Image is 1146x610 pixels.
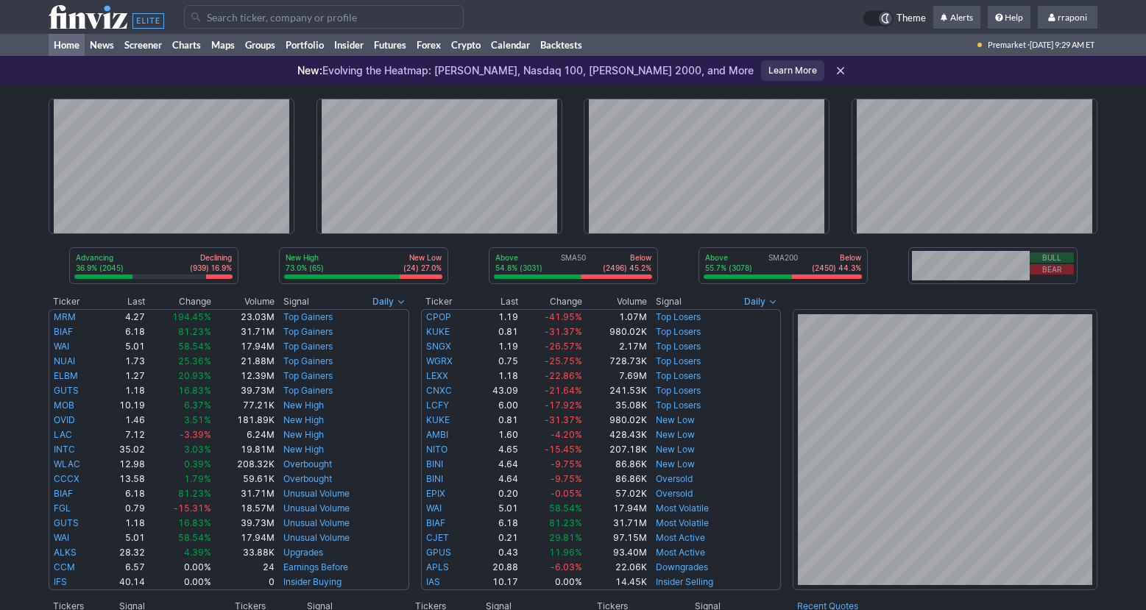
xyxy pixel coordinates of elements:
[167,34,206,56] a: Charts
[212,545,275,560] td: 33.88K
[988,6,1030,29] a: Help
[474,472,519,486] td: 4.64
[212,457,275,472] td: 208.32K
[535,34,587,56] a: Backtests
[426,370,448,381] a: LEXX
[549,532,582,543] span: 29.81%
[421,294,475,309] th: Ticker
[286,263,324,273] p: 73.0% (65)
[283,311,333,322] a: Top Gainers
[426,488,445,499] a: EPIX
[583,472,647,486] td: 86.86K
[54,532,69,543] a: WAI
[54,414,75,425] a: OVID
[184,5,464,29] input: Search
[474,383,519,398] td: 43.09
[426,473,443,484] a: BINI
[545,370,582,381] span: -22.86%
[551,429,582,440] span: -4.20%
[102,531,146,545] td: 5.01
[583,383,647,398] td: 241.53K
[283,326,333,337] a: Top Gainers
[76,252,124,263] p: Advancing
[474,369,519,383] td: 1.18
[54,385,79,396] a: GUTS
[174,503,211,514] span: -15.31%
[656,429,695,440] a: New Low
[426,547,451,558] a: GPUS
[283,341,333,352] a: Top Gainers
[297,64,322,77] span: New:
[474,516,519,531] td: 6.18
[190,263,232,273] p: (939) 16.9%
[102,516,146,531] td: 1.18
[656,370,701,381] a: Top Losers
[403,252,442,263] p: New Low
[212,531,275,545] td: 17.94M
[656,385,701,396] a: Top Losers
[583,501,647,516] td: 17.94M
[178,370,211,381] span: 20.93%
[283,385,333,396] a: Top Gainers
[656,532,705,543] a: Most Active
[102,472,146,486] td: 13.58
[102,428,146,442] td: 7.12
[54,547,77,558] a: ALKS
[369,294,409,309] button: Signals interval
[54,576,67,587] a: IFS
[583,309,647,324] td: 1.07M
[283,444,324,455] a: New High
[102,369,146,383] td: 1.27
[178,355,211,366] span: 25.36%
[744,294,765,309] span: Daily
[212,486,275,501] td: 31.71M
[102,545,146,560] td: 28.32
[812,263,861,273] p: (2450) 44.3%
[369,34,411,56] a: Futures
[656,458,695,469] a: New Low
[212,339,275,354] td: 17.94M
[551,473,582,484] span: -9.75%
[212,501,275,516] td: 18.57M
[286,252,324,263] p: New High
[474,575,519,590] td: 10.17
[474,354,519,369] td: 0.75
[184,400,211,411] span: 6.37%
[656,341,701,352] a: Top Losers
[583,486,647,501] td: 57.02K
[426,311,451,322] a: CPOP
[474,428,519,442] td: 1.60
[519,575,583,590] td: 0.00%
[212,294,275,309] th: Volume
[1030,252,1074,263] button: Bull
[896,10,926,26] span: Theme
[1038,6,1097,29] a: rraponi
[474,560,519,575] td: 20.88
[212,442,275,457] td: 19.81M
[54,517,79,528] a: GUTS
[212,398,275,413] td: 77.21K
[297,63,754,78] p: Evolving the Heatmap: [PERSON_NAME], Nasdaq 100, [PERSON_NAME] 2000, and More
[545,341,582,352] span: -26.57%
[656,311,701,322] a: Top Losers
[486,34,535,56] a: Calendar
[656,473,693,484] a: Oversold
[705,263,752,273] p: 55.7% (3078)
[54,341,69,352] a: WAI
[583,560,647,575] td: 22.06K
[656,444,695,455] a: New Low
[426,400,449,411] a: LCFY
[583,575,647,590] td: 14.45K
[76,263,124,273] p: 36.9% (2045)
[1058,12,1087,23] span: rraponi
[184,444,211,455] span: 3.03%
[603,252,651,263] p: Below
[474,457,519,472] td: 4.64
[102,575,146,590] td: 40.14
[283,576,342,587] a: Insider Buying
[656,488,693,499] a: Oversold
[474,413,519,428] td: 0.81
[102,294,146,309] th: Last
[656,517,709,528] a: Most Volatile
[184,414,211,425] span: 3.51%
